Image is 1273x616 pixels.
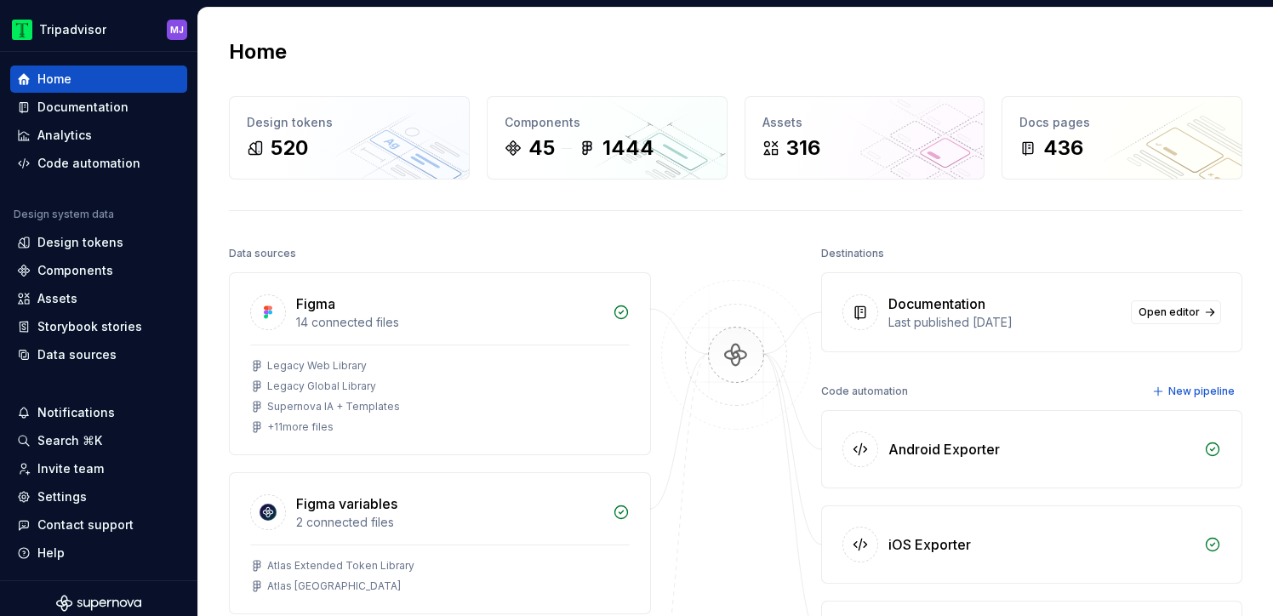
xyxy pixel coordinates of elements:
[3,11,194,48] button: TripadvisorMJ
[37,99,128,116] div: Documentation
[296,314,602,331] div: 14 connected files
[247,114,452,131] div: Design tokens
[821,242,884,265] div: Destinations
[888,314,1122,331] div: Last published [DATE]
[37,516,134,533] div: Contact support
[10,66,187,93] a: Home
[37,432,102,449] div: Search ⌘K
[10,285,187,312] a: Assets
[1168,385,1235,398] span: New pipeline
[10,257,187,284] a: Components
[786,134,820,162] div: 316
[10,122,187,149] a: Analytics
[296,294,335,314] div: Figma
[56,595,141,612] svg: Supernova Logo
[229,96,470,180] a: Design tokens520
[10,483,187,510] a: Settings
[505,114,710,131] div: Components
[229,272,651,455] a: Figma14 connected filesLegacy Web LibraryLegacy Global LibrarySupernova IA + Templates+11more files
[1147,379,1242,403] button: New pipeline
[10,94,187,121] a: Documentation
[39,21,106,38] div: Tripadvisor
[10,313,187,340] a: Storybook stories
[229,242,296,265] div: Data sources
[37,71,71,88] div: Home
[528,134,555,162] div: 45
[296,514,602,531] div: 2 connected files
[14,208,114,221] div: Design system data
[10,399,187,426] button: Notifications
[37,488,87,505] div: Settings
[267,579,401,593] div: Atlas [GEOGRAPHIC_DATA]
[10,511,187,539] button: Contact support
[888,294,985,314] div: Documentation
[10,229,187,256] a: Design tokens
[267,379,376,393] div: Legacy Global Library
[37,234,123,251] div: Design tokens
[487,96,728,180] a: Components451444
[10,150,187,177] a: Code automation
[1002,96,1242,180] a: Docs pages436
[602,134,654,162] div: 1444
[1131,300,1221,324] a: Open editor
[1043,134,1083,162] div: 436
[37,155,140,172] div: Code automation
[821,379,908,403] div: Code automation
[267,400,400,414] div: Supernova IA + Templates
[888,439,1000,459] div: Android Exporter
[37,127,92,144] div: Analytics
[10,539,187,567] button: Help
[745,96,985,180] a: Assets316
[267,359,367,373] div: Legacy Web Library
[271,134,308,162] div: 520
[762,114,968,131] div: Assets
[229,38,287,66] h2: Home
[10,341,187,368] a: Data sources
[10,427,187,454] button: Search ⌘K
[37,404,115,421] div: Notifications
[37,262,113,279] div: Components
[37,460,104,477] div: Invite team
[888,534,971,555] div: iOS Exporter
[1139,305,1200,319] span: Open editor
[229,472,651,614] a: Figma variables2 connected filesAtlas Extended Token LibraryAtlas [GEOGRAPHIC_DATA]
[37,290,77,307] div: Assets
[267,420,334,434] div: + 11 more files
[37,318,142,335] div: Storybook stories
[1019,114,1224,131] div: Docs pages
[12,20,32,40] img: 0ed0e8b8-9446-497d-bad0-376821b19aa5.png
[296,493,397,514] div: Figma variables
[10,455,187,482] a: Invite team
[170,23,184,37] div: MJ
[37,545,65,562] div: Help
[37,346,117,363] div: Data sources
[267,559,414,573] div: Atlas Extended Token Library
